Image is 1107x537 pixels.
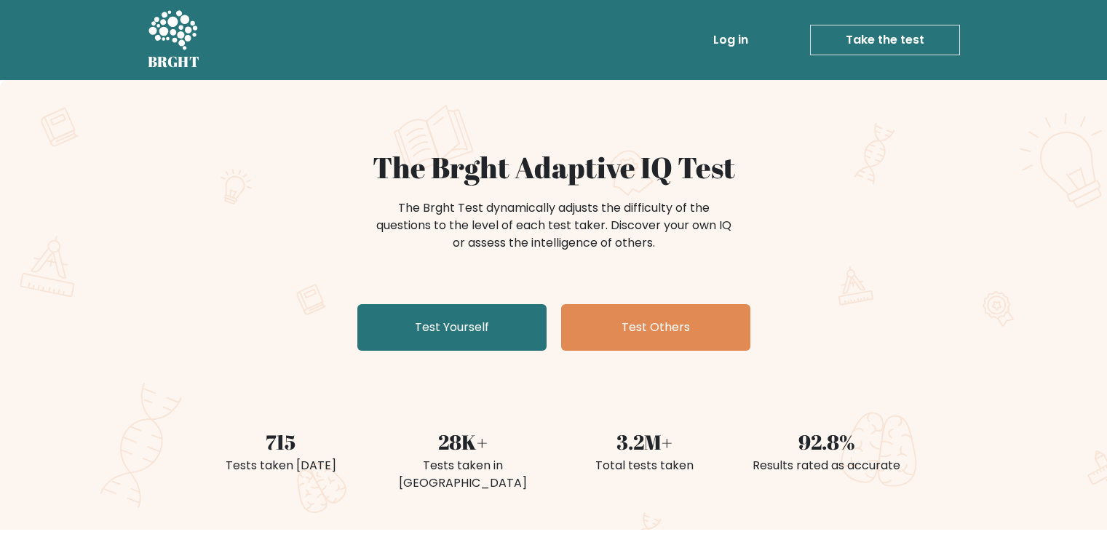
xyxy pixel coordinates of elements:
h1: The Brght Adaptive IQ Test [199,150,909,185]
div: 28K+ [381,426,545,457]
div: Results rated as accurate [745,457,909,474]
a: Test Yourself [357,304,547,351]
h5: BRGHT [148,53,200,71]
div: 92.8% [745,426,909,457]
div: The Brght Test dynamically adjusts the difficulty of the questions to the level of each test take... [372,199,736,252]
a: BRGHT [148,6,200,74]
a: Log in [707,25,754,55]
div: Tests taken [DATE] [199,457,363,474]
div: Total tests taken [563,457,727,474]
div: 3.2M+ [563,426,727,457]
a: Test Others [561,304,750,351]
div: Tests taken in [GEOGRAPHIC_DATA] [381,457,545,492]
a: Take the test [810,25,960,55]
div: 715 [199,426,363,457]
